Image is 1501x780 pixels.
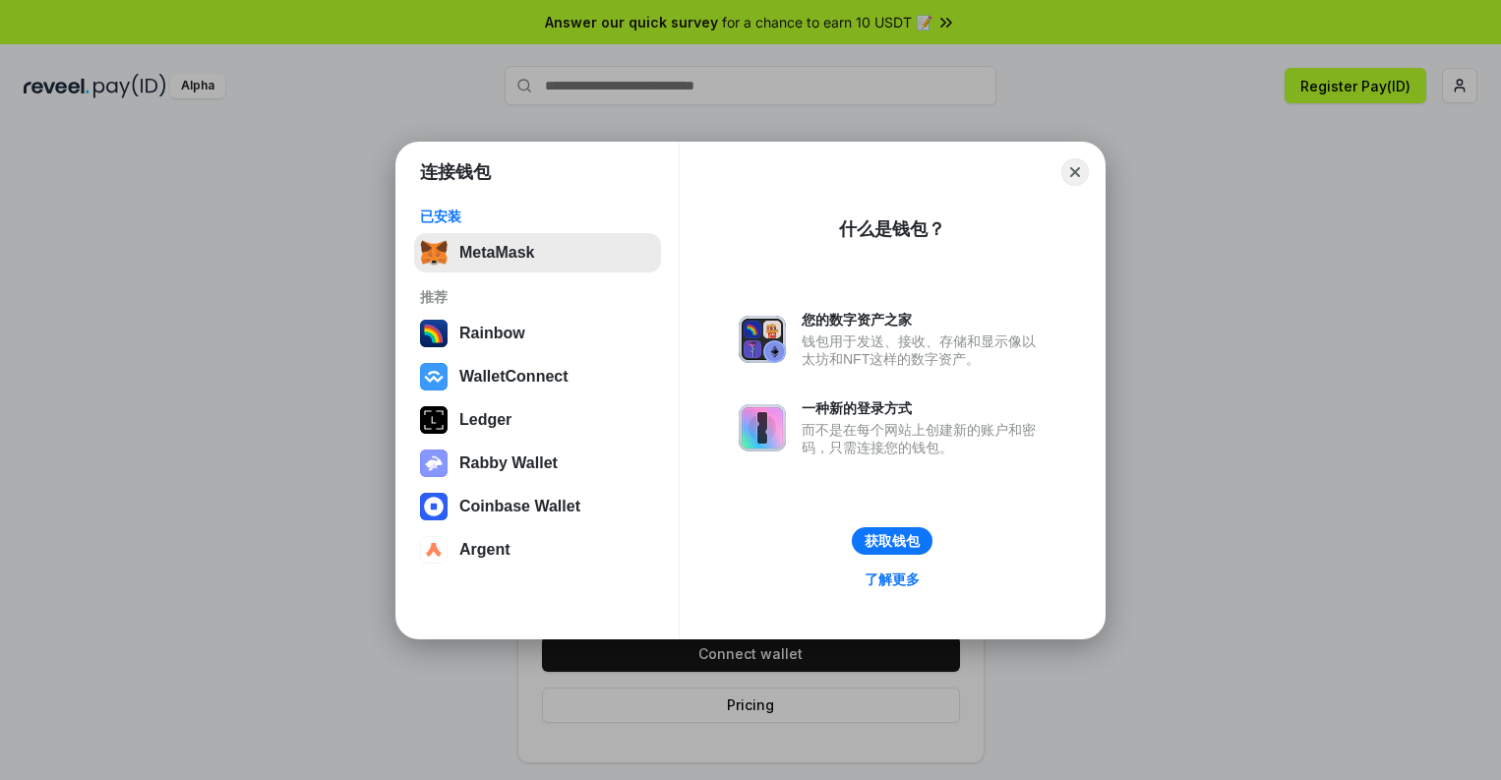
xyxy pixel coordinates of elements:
img: svg+xml,%3Csvg%20width%3D%2228%22%20height%3D%2228%22%20viewBox%3D%220%200%2028%2028%22%20fill%3D... [420,536,448,564]
div: 您的数字资产之家 [802,311,1046,329]
div: 已安装 [420,208,655,225]
img: svg+xml,%3Csvg%20width%3D%2228%22%20height%3D%2228%22%20viewBox%3D%220%200%2028%2028%22%20fill%3D... [420,363,448,390]
a: 了解更多 [853,567,931,592]
div: Argent [459,541,510,559]
div: WalletConnect [459,368,569,386]
button: Ledger [414,400,661,440]
div: 什么是钱包？ [839,217,945,241]
img: svg+xml,%3Csvg%20xmlns%3D%22http%3A%2F%2Fwww.w3.org%2F2000%2Fsvg%22%20width%3D%2228%22%20height%3... [420,406,448,434]
div: Coinbase Wallet [459,498,580,515]
button: Close [1061,158,1089,186]
div: Ledger [459,411,511,429]
img: svg+xml,%3Csvg%20width%3D%22120%22%20height%3D%22120%22%20viewBox%3D%220%200%20120%20120%22%20fil... [420,320,448,347]
img: svg+xml,%3Csvg%20xmlns%3D%22http%3A%2F%2Fwww.w3.org%2F2000%2Fsvg%22%20fill%3D%22none%22%20viewBox... [420,450,448,477]
button: Rabby Wallet [414,444,661,483]
div: 推荐 [420,288,655,306]
button: Argent [414,530,661,570]
h1: 连接钱包 [420,160,491,184]
img: svg+xml,%3Csvg%20fill%3D%22none%22%20height%3D%2233%22%20viewBox%3D%220%200%2035%2033%22%20width%... [420,239,448,267]
button: Coinbase Wallet [414,487,661,526]
img: svg+xml,%3Csvg%20width%3D%2228%22%20height%3D%2228%22%20viewBox%3D%220%200%2028%2028%22%20fill%3D... [420,493,448,520]
img: svg+xml,%3Csvg%20xmlns%3D%22http%3A%2F%2Fwww.w3.org%2F2000%2Fsvg%22%20fill%3D%22none%22%20viewBox... [739,316,786,363]
button: 获取钱包 [852,527,932,555]
img: svg+xml,%3Csvg%20xmlns%3D%22http%3A%2F%2Fwww.w3.org%2F2000%2Fsvg%22%20fill%3D%22none%22%20viewBox... [739,404,786,451]
div: 了解更多 [865,570,920,588]
div: MetaMask [459,244,534,262]
div: Rainbow [459,325,525,342]
div: 而不是在每个网站上创建新的账户和密码，只需连接您的钱包。 [802,421,1046,456]
div: 钱包用于发送、接收、存储和显示像以太坊和NFT这样的数字资产。 [802,332,1046,368]
div: 一种新的登录方式 [802,399,1046,417]
div: 获取钱包 [865,532,920,550]
button: Rainbow [414,314,661,353]
button: WalletConnect [414,357,661,396]
button: MetaMask [414,233,661,272]
div: Rabby Wallet [459,454,558,472]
